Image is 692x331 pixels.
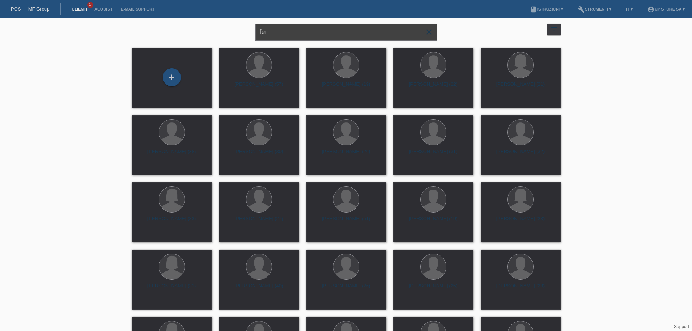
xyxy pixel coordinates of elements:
div: [PERSON_NAME] (26) [312,283,380,295]
div: [PERSON_NAME] (22) [399,81,468,93]
div: [PERSON_NAME] (40) [225,283,293,295]
div: [PERSON_NAME] (51) [312,216,380,227]
i: build [578,6,585,13]
i: account_circle [647,6,655,13]
div: [PERSON_NAME] (31) [138,283,206,295]
a: account_circleUp Store SA ▾ [644,7,688,11]
div: [PERSON_NAME] (31) [399,149,468,160]
div: [PERSON_NAME] (57) [225,81,293,93]
a: Acquisti [91,7,117,11]
a: POS — MF Group [11,6,49,12]
a: Support [674,324,689,329]
div: [PERSON_NAME] (21) [486,81,555,93]
div: [PERSON_NAME] (19) [399,216,468,227]
div: [PERSON_NAME] (32) [486,149,555,160]
div: Registrare cliente [163,71,181,84]
a: buildStrumenti ▾ [574,7,615,11]
div: [PERSON_NAME] (19) [312,81,380,93]
input: Ricerca... [255,24,437,41]
i: filter_list [550,25,558,33]
div: [PERSON_NAME] (28) [486,216,555,227]
a: IT ▾ [622,7,636,11]
div: [PERSON_NAME] (38) [138,149,206,160]
a: bookIstruzioni ▾ [526,7,567,11]
i: book [530,6,537,13]
div: [PERSON_NAME] (27) [225,216,293,227]
a: Clienti [68,7,91,11]
a: E-mail Support [117,7,159,11]
div: [PERSON_NAME] (26) [312,149,380,160]
div: [PERSON_NAME] (33) [138,216,206,227]
div: [PERSON_NAME] (25) [399,283,468,295]
i: close [425,28,433,36]
div: [PERSON_NAME] (30) [225,149,293,160]
span: 1 [87,2,93,8]
div: [PERSON_NAME] (28) [486,283,555,295]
